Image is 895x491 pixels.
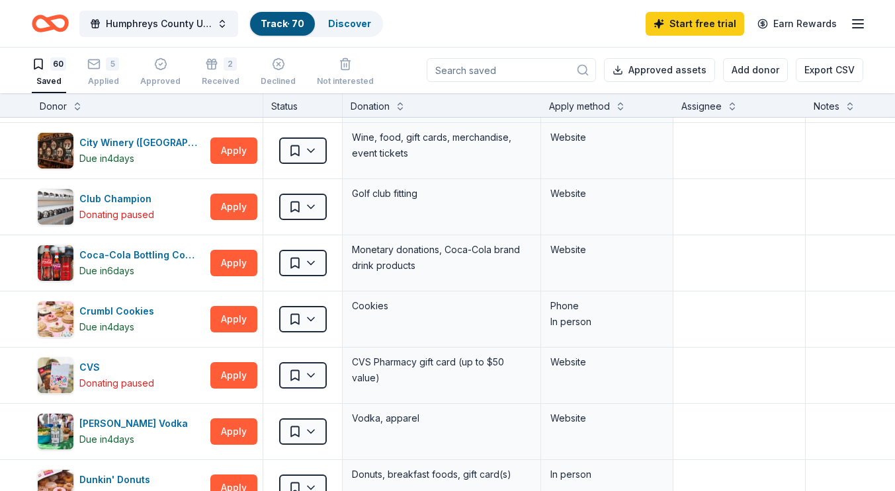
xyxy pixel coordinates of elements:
button: Apply [210,137,257,164]
div: Due in 4 days [79,151,134,167]
div: Website [550,130,663,145]
button: Approved assets [604,58,715,82]
div: Donor [40,98,67,114]
div: Dunkin' Donuts [79,472,155,488]
button: Add donor [723,58,788,82]
a: Discover [328,18,371,29]
input: Search saved [427,58,596,82]
button: Apply [210,362,257,389]
img: Image for Crumbl Cookies [38,301,73,337]
button: Declined [261,52,296,93]
div: Approved [140,76,181,87]
div: Apply method [549,98,610,114]
img: Image for City Winery (Nashville) [38,133,73,169]
img: Image for CVS [38,358,73,393]
button: Apply [210,306,257,332]
button: 60Saved [32,52,66,93]
button: Apply [210,418,257,445]
div: Phone [550,298,663,314]
div: Due in 4 days [79,432,134,447]
div: Donating paused [79,207,154,223]
div: Website [550,354,663,370]
div: Wine, food, gift cards, merchandise, event tickets [351,128,533,163]
img: Image for Coca-Cola Bottling Company UNITED [38,245,73,281]
div: Donuts, breakfast foods, gift card(s) [351,465,533,484]
button: Approved [140,52,181,93]
div: Club Champion [79,191,157,207]
div: 5 [106,57,119,71]
button: Image for Dixie Vodka[PERSON_NAME] VodkaDue in4days [37,413,205,450]
button: Image for CVSCVSDonating paused [37,357,205,394]
button: Image for City Winery (Nashville)City Winery ([GEOGRAPHIC_DATA])Due in4days [37,132,205,169]
button: Image for Coca-Cola Bottling Company UNITEDCoca-Cola Bottling Company UNITEDDue in6days [37,245,205,282]
a: Earn Rewards [749,12,845,36]
div: Crumbl Cookies [79,303,159,319]
div: 60 [50,57,66,71]
div: CVS Pharmacy gift card (up to $50 value) [351,353,533,387]
div: In person [550,467,663,482]
button: Apply [210,194,257,220]
div: Status [263,93,343,117]
div: City Winery ([GEOGRAPHIC_DATA]) [79,135,205,151]
div: Not interested [317,76,374,87]
div: Declined [261,76,296,87]
button: Apply [210,250,257,276]
div: In person [550,314,663,330]
div: Due in 4 days [79,319,134,335]
button: 5Applied [87,52,119,93]
button: Image for Crumbl CookiesCrumbl CookiesDue in4days [37,301,205,338]
div: 2 [224,57,237,71]
img: Image for Club Champion [38,189,73,225]
div: Cookies [351,297,533,315]
div: Due in 6 days [79,263,134,279]
a: Track· 70 [261,18,304,29]
img: Image for Dixie Vodka [38,414,73,449]
div: Donating paused [79,375,154,391]
div: Donation [351,98,390,114]
div: CVS [79,359,154,375]
a: Home [32,8,69,39]
span: Humphreys County United Way Radio Auction [106,16,212,32]
button: 2Received [202,52,239,93]
div: Website [550,242,663,258]
button: Image for Club ChampionClub ChampionDonating paused [37,188,205,225]
button: Not interested [317,52,374,93]
div: Coca-Cola Bottling Company UNITED [79,247,205,263]
a: Start free trial [646,12,744,36]
div: Golf club fitting [351,184,533,203]
button: Humphreys County United Way Radio Auction [79,11,238,37]
div: Assignee [681,98,722,114]
button: Track· 70Discover [249,11,383,37]
div: Monetary donations, Coca-Cola brand drink products [351,241,533,275]
div: Saved [32,76,66,87]
div: Received [202,76,239,87]
div: Notes [814,98,839,114]
div: Website [550,186,663,202]
div: Vodka, apparel [351,409,533,428]
div: [PERSON_NAME] Vodka [79,416,193,432]
div: Applied [87,76,119,87]
button: Export CSV [796,58,863,82]
div: Website [550,410,663,426]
